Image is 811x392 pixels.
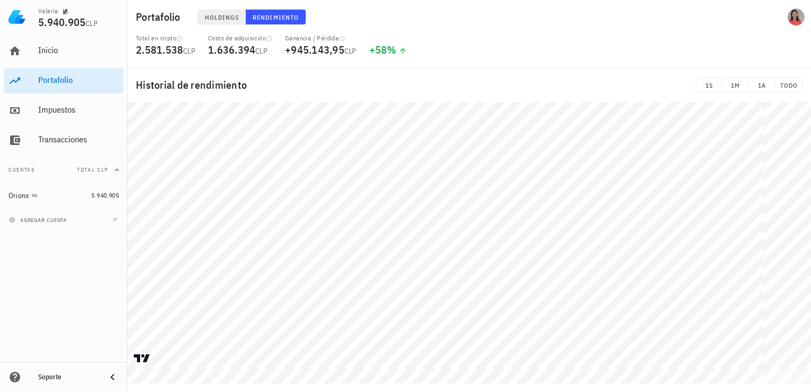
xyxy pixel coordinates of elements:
span: 1S [701,81,718,89]
span: CLP [85,19,98,28]
div: Impuestos [38,105,119,115]
div: Inicio [38,45,119,55]
button: 1A [749,78,775,92]
button: Rendimiento [246,10,306,24]
span: Total CLP [77,166,108,173]
div: Valeria [38,7,58,15]
button: 1M [722,78,749,92]
a: Inicio [4,38,123,64]
div: Transacciones [38,134,119,144]
div: Soporte [38,373,98,381]
span: TODO [780,81,798,89]
div: Portafolio [38,75,119,85]
span: Rendimiento [252,13,299,21]
span: 1A [753,81,771,89]
a: Impuestos [4,98,123,123]
span: 2.581.538 [136,42,183,57]
span: 5.940.905 [38,15,85,29]
img: LedgiFi [8,8,25,25]
span: CLP [183,46,195,56]
a: Portafolio [4,68,123,93]
button: Holdings [197,10,246,24]
div: Orionx [8,191,29,200]
button: TODO [775,78,803,92]
div: Costo de adquisición [208,34,272,42]
button: CuentasTotal CLP [4,157,123,183]
span: agregar cuenta [11,217,67,224]
a: Orionx 5.940.905 [4,183,123,208]
div: avatar [788,8,805,25]
button: agregar cuenta [6,215,72,225]
div: +58 [369,45,407,55]
span: 1.636.394 [208,42,255,57]
div: Total en cripto [136,34,195,42]
span: CLP [344,46,357,56]
span: 1M [727,81,744,89]
span: +945.143,95 [285,42,344,57]
a: Charting by TradingView [133,353,151,363]
h1: Portafolio [136,8,185,25]
span: 5.940.905 [91,191,119,199]
a: Transacciones [4,127,123,153]
button: 1S [696,78,722,92]
span: Holdings [204,13,239,21]
span: % [387,42,396,57]
div: Ganancia / Pérdida [285,34,357,42]
span: CLP [255,46,268,56]
div: Historial de rendimiento [127,68,811,102]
